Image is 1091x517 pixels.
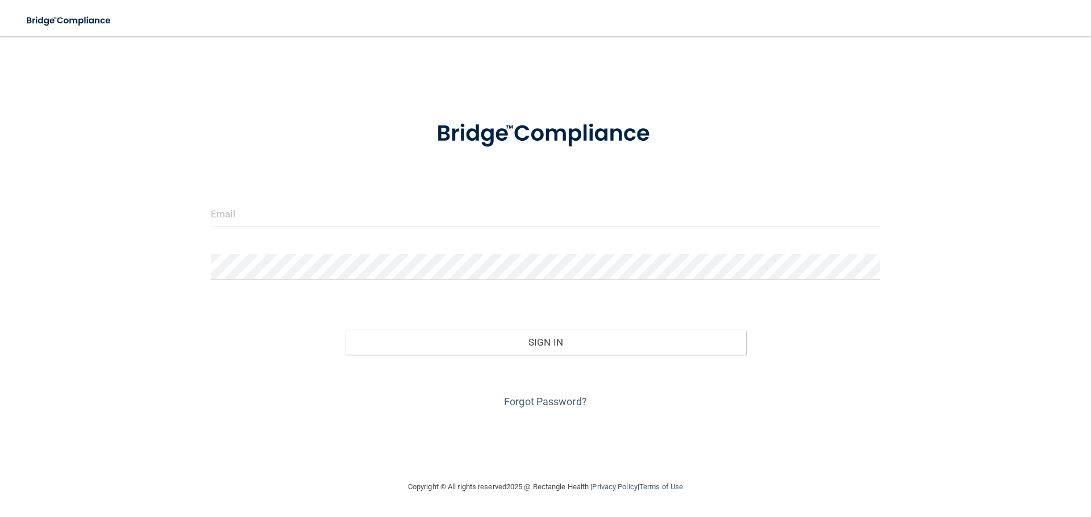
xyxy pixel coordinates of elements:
[413,104,678,163] img: bridge_compliance_login_screen.278c3ca4.svg
[504,396,587,407] a: Forgot Password?
[338,469,753,505] div: Copyright © All rights reserved 2025 @ Rectangle Health | |
[211,201,880,226] input: Email
[345,330,747,355] button: Sign In
[17,9,122,32] img: bridge_compliance_login_screen.278c3ca4.svg
[639,482,683,491] a: Terms of Use
[592,482,637,491] a: Privacy Policy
